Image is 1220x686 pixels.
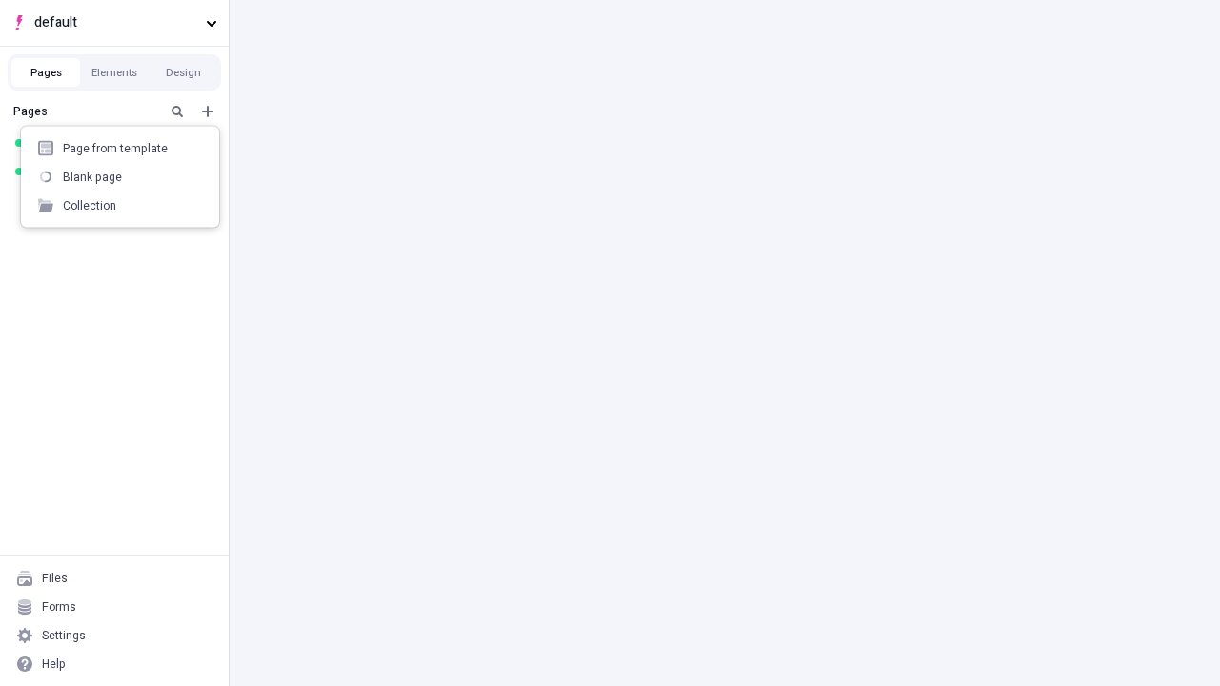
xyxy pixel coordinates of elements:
div: Collection [63,198,116,213]
div: Pages [13,104,158,119]
button: Pages [11,58,80,87]
span: default [34,12,198,33]
div: Forms [42,599,76,615]
div: Page from template [63,141,168,156]
div: Blank page [63,170,122,185]
div: Files [42,571,68,586]
button: Design [149,58,217,87]
div: Settings [42,628,86,643]
div: Help [42,656,66,672]
button: Add new [196,100,219,123]
button: Elements [80,58,149,87]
